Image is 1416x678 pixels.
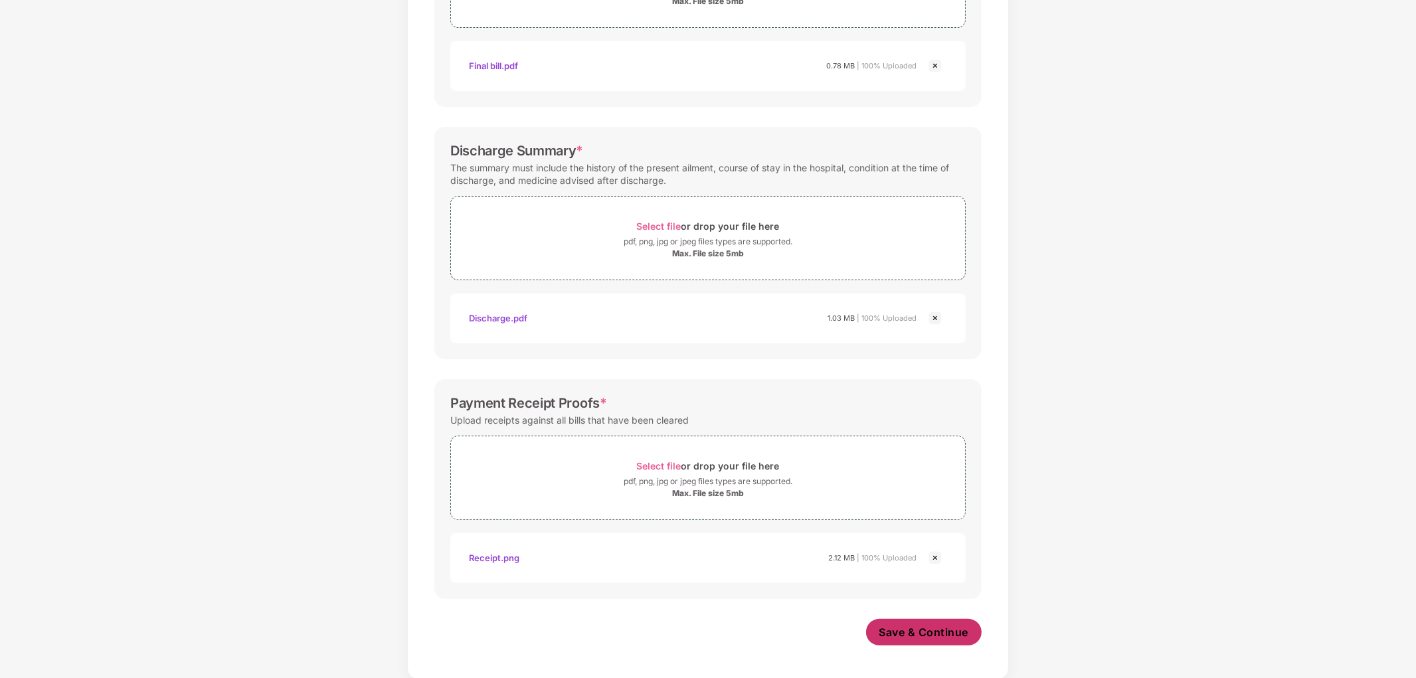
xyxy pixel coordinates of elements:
span: Select fileor drop your file herepdf, png, jpg or jpeg files types are supported.Max. File size 5mb [451,446,965,509]
div: Max. File size 5mb [672,248,744,259]
button: Save & Continue [866,619,982,645]
div: Upload receipts against all bills that have been cleared [450,411,689,429]
img: svg+xml;base64,PHN2ZyBpZD0iQ3Jvc3MtMjR4MjQiIHhtbG5zPSJodHRwOi8vd3d3LnczLm9yZy8yMDAwL3N2ZyIgd2lkdG... [927,550,943,566]
span: Select file [637,220,681,232]
div: Payment Receipt Proofs [450,395,607,411]
div: or drop your file here [637,457,780,475]
div: pdf, png, jpg or jpeg files types are supported. [624,235,792,248]
img: svg+xml;base64,PHN2ZyBpZD0iQ3Jvc3MtMjR4MjQiIHhtbG5zPSJodHRwOi8vd3d3LnczLm9yZy8yMDAwL3N2ZyIgd2lkdG... [927,310,943,326]
div: Discharge.pdf [469,307,527,329]
div: Receipt.png [469,547,519,569]
div: Max. File size 5mb [672,488,744,499]
span: 2.12 MB [828,553,855,562]
div: pdf, png, jpg or jpeg files types are supported. [624,475,792,488]
span: Save & Continue [879,625,969,639]
span: | 100% Uploaded [857,61,917,70]
div: or drop your file here [637,217,780,235]
img: svg+xml;base64,PHN2ZyBpZD0iQ3Jvc3MtMjR4MjQiIHhtbG5zPSJodHRwOi8vd3d3LnczLm9yZy8yMDAwL3N2ZyIgd2lkdG... [927,58,943,74]
span: 1.03 MB [828,313,855,323]
div: Discharge Summary [450,143,583,159]
span: Select file [637,460,681,471]
span: | 100% Uploaded [857,313,917,323]
span: 0.78 MB [826,61,855,70]
div: Final bill.pdf [469,54,518,77]
span: Select fileor drop your file herepdf, png, jpg or jpeg files types are supported.Max. File size 5mb [451,207,965,270]
span: | 100% Uploaded [857,553,917,562]
div: The summary must include the history of the present ailment, course of stay in the hospital, cond... [450,159,966,189]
